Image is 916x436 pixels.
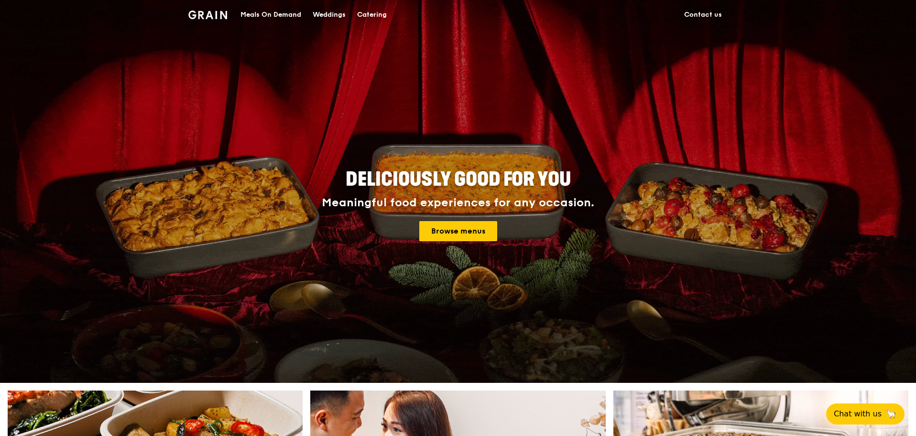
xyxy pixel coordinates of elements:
[351,0,393,29] a: Catering
[834,408,882,420] span: Chat with us
[357,0,387,29] div: Catering
[240,0,301,29] div: Meals On Demand
[346,168,571,191] span: Deliciously good for you
[307,0,351,29] a: Weddings
[678,0,728,29] a: Contact us
[286,196,630,210] div: Meaningful food experiences for any occasion.
[885,408,897,420] span: 🦙
[313,0,346,29] div: Weddings
[188,11,227,19] img: Grain
[826,403,905,425] button: Chat with us🦙
[419,221,497,241] a: Browse menus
